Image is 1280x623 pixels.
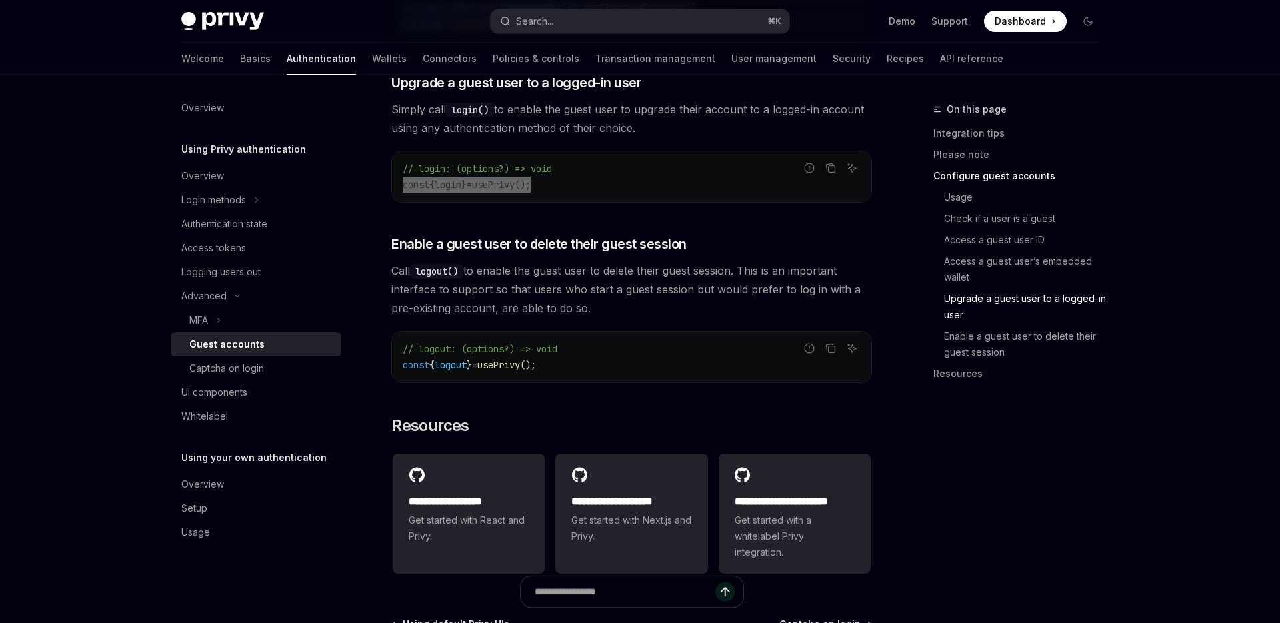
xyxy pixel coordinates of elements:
[171,472,341,496] a: Overview
[189,312,208,328] div: MFA
[181,240,246,256] div: Access tokens
[181,100,224,116] div: Overview
[171,284,341,308] button: Toggle Advanced section
[435,179,461,191] span: login
[801,340,818,357] button: Report incorrect code
[984,11,1067,32] a: Dashboard
[933,288,1109,326] a: Upgrade a guest user to a logged-in user
[171,332,341,356] a: Guest accounts
[181,12,264,31] img: dark logo
[472,179,515,191] span: usePrivy
[181,524,210,540] div: Usage
[423,43,477,75] a: Connectors
[435,359,467,371] span: logout
[171,404,341,428] a: Whitelabel
[171,380,341,404] a: UI components
[391,73,641,92] span: Upgrade a guest user to a logged-in user
[515,179,531,191] span: ();
[391,100,872,137] span: Simply call to enable the guest user to upgrade their account to a logged-in account using any au...
[181,43,224,75] a: Welcome
[171,188,341,212] button: Toggle Login methods section
[391,415,469,436] span: Resources
[171,212,341,236] a: Authentication state
[461,179,467,191] span: }
[403,163,552,175] span: // login: (options?) => void
[933,208,1109,229] a: Check if a user is a guest
[933,165,1109,187] a: Configure guest accounts
[410,264,463,279] code: logout()
[516,13,553,29] div: Search...
[933,363,1109,384] a: Resources
[595,43,715,75] a: Transaction management
[171,236,341,260] a: Access tokens
[947,101,1007,117] span: On this page
[409,512,529,544] span: Get started with React and Privy.
[181,141,306,157] h5: Using Privy authentication
[767,16,781,27] span: ⌘ K
[181,384,247,400] div: UI components
[735,512,855,560] span: Get started with a whitelabel Privy integration.
[171,356,341,380] a: Captcha on login
[171,96,341,120] a: Overview
[1077,11,1099,32] button: Toggle dark mode
[181,264,261,280] div: Logging users out
[477,359,520,371] span: usePrivy
[535,576,715,607] input: Ask a question...
[887,43,924,75] a: Recipes
[189,360,264,376] div: Captcha on login
[391,235,687,253] span: Enable a guest user to delete their guest session
[491,9,789,33] button: Open search
[889,15,915,28] a: Demo
[995,15,1046,28] span: Dashboard
[493,43,579,75] a: Policies & controls
[189,336,265,352] div: Guest accounts
[372,43,407,75] a: Wallets
[171,308,341,332] button: Toggle MFA section
[933,144,1109,165] a: Please note
[931,15,968,28] a: Support
[391,261,872,318] span: Call to enable the guest user to delete their guest session. This is an important interface to su...
[933,229,1109,251] a: Access a guest user ID
[287,43,356,75] a: Authentication
[822,159,839,177] button: Copy the contents from the code block
[403,179,429,191] span: const
[472,359,477,371] span: =
[833,43,871,75] a: Security
[715,582,735,601] button: Send message
[731,43,817,75] a: User management
[446,103,494,117] code: login()
[429,359,435,371] span: {
[933,123,1109,144] a: Integration tips
[801,159,818,177] button: Report incorrect code
[171,496,341,520] a: Setup
[940,43,1003,75] a: API reference
[181,288,227,304] div: Advanced
[181,476,224,492] div: Overview
[181,500,207,516] div: Setup
[933,187,1109,208] a: Usage
[933,251,1109,288] a: Access a guest user’s embedded wallet
[467,179,472,191] span: =
[181,192,246,208] div: Login methods
[181,408,228,424] div: Whitelabel
[429,179,435,191] span: {
[933,326,1109,363] a: Enable a guest user to delete their guest session
[181,450,327,466] h5: Using your own authentication
[571,512,691,544] span: Get started with Next.js and Privy.
[181,168,224,184] div: Overview
[171,164,341,188] a: Overview
[843,340,861,357] button: Ask AI
[403,359,429,371] span: const
[171,260,341,284] a: Logging users out
[822,340,839,357] button: Copy the contents from the code block
[467,359,472,371] span: }
[843,159,861,177] button: Ask AI
[403,343,557,355] span: // logout: (options?) => void
[240,43,271,75] a: Basics
[171,520,341,544] a: Usage
[520,359,536,371] span: ();
[181,216,267,232] div: Authentication state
